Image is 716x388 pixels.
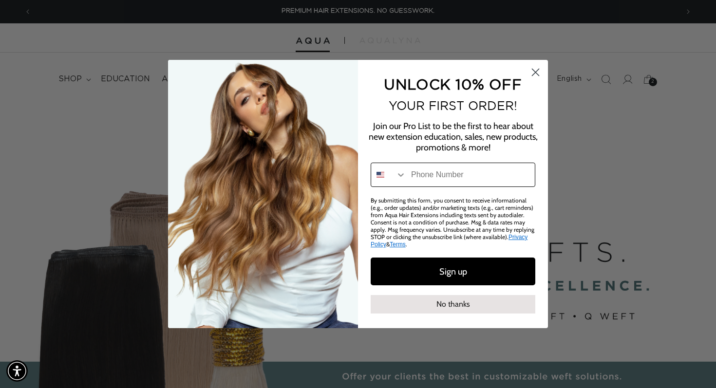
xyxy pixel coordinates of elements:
button: Search Countries [371,163,406,186]
div: Accessibility Menu [6,360,28,382]
span: UNLOCK 10% OFF [384,76,522,92]
p: By submitting this form, you consent to receive informational (e.g., order updates) and/or market... [371,197,535,248]
iframe: Chat Widget [667,341,716,388]
a: Privacy Policy [371,234,528,248]
button: Sign up [371,258,535,285]
img: c32608a3-3715-491a-9676-2ea8b463c88f.png [168,60,358,328]
img: United States [377,171,384,179]
input: Phone Number [406,163,535,186]
button: No thanks [371,295,535,314]
button: Close dialog [527,64,544,81]
span: Join our Pro List to be the first to hear about new extension education, sales, new products, pro... [369,121,538,153]
a: Terms [390,241,406,248]
span: YOUR FIRST ORDER! [389,99,517,112]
